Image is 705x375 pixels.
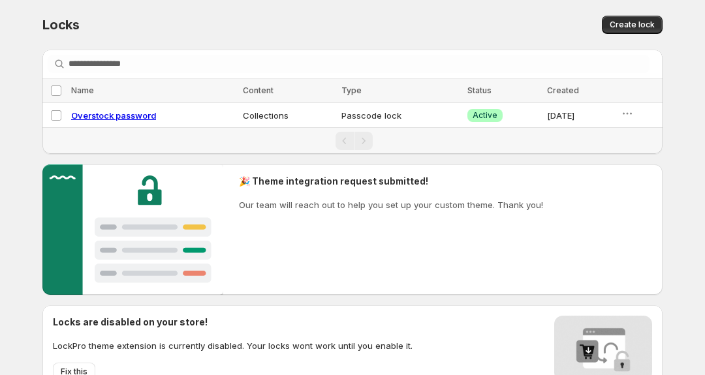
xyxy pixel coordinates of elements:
[610,20,655,30] span: Create lock
[473,110,497,121] span: Active
[239,103,338,128] td: Collections
[341,85,362,95] span: Type
[467,85,492,95] span: Status
[239,175,543,188] h2: 🎉 Theme integration request submitted!
[602,16,663,34] button: Create lock
[337,103,463,128] td: Passcode lock
[42,127,663,154] nav: Pagination
[42,17,80,33] span: Locks
[53,316,413,329] h2: Locks are disabled on your store!
[239,198,543,211] p: Our team will reach out to help you set up your custom theme. Thank you!
[243,85,274,95] span: Content
[42,164,223,295] img: Customer support
[71,85,94,95] span: Name
[71,110,156,121] a: Overstock password
[53,339,413,352] p: LockPro theme extension is currently disabled. Your locks wont work until you enable it.
[547,85,579,95] span: Created
[543,103,617,128] td: [DATE]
